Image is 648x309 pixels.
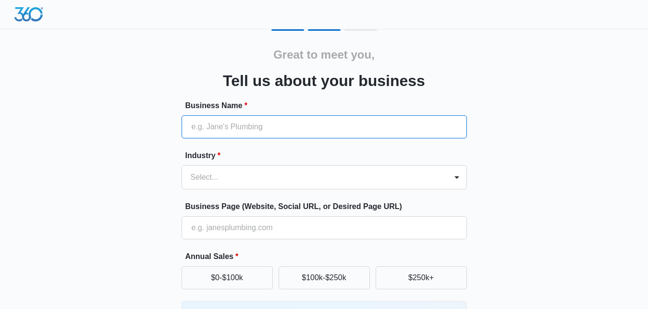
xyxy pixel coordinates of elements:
[223,69,425,92] h3: Tell us about your business
[182,266,273,289] button: $0-$100k
[185,100,471,111] label: Business Name
[185,150,471,161] label: Industry
[182,115,467,138] input: e.g. Jane's Plumbing
[376,266,467,289] button: $250k+
[185,201,471,212] label: Business Page (Website, Social URL, or Desired Page URL)
[273,46,375,63] h2: Great to meet you,
[279,266,370,289] button: $100k-$250k
[185,251,471,262] label: Annual Sales
[182,216,467,239] input: e.g. janesplumbing.com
